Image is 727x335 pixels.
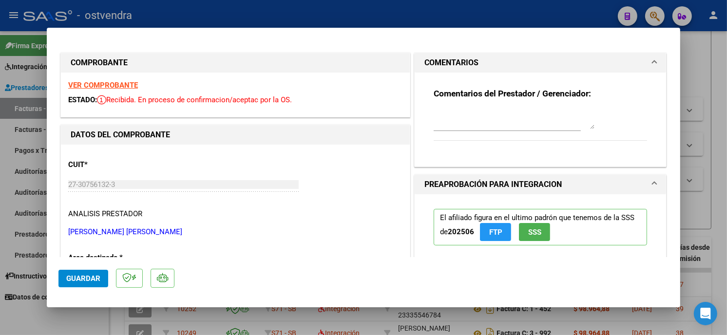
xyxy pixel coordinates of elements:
[448,227,474,236] strong: 202506
[480,223,511,241] button: FTP
[415,53,666,73] mat-expansion-panel-header: COMENTARIOS
[489,228,502,237] span: FTP
[424,57,478,69] h1: COMENTARIOS
[58,270,108,287] button: Guardar
[434,89,591,98] strong: Comentarios del Prestador / Gerenciador:
[415,175,666,194] mat-expansion-panel-header: PREAPROBACIÓN PARA INTEGRACION
[71,58,128,67] strong: COMPROBANTE
[68,226,402,238] p: [PERSON_NAME] [PERSON_NAME]
[66,274,100,283] span: Guardar
[694,302,717,325] div: Open Intercom Messenger
[68,95,97,104] span: ESTADO:
[528,228,541,237] span: SSS
[68,252,169,263] p: Area destinado *
[424,179,562,190] h1: PREAPROBACIÓN PARA INTEGRACION
[71,130,170,139] strong: DATOS DEL COMPROBANTE
[68,159,169,170] p: CUIT
[434,209,647,245] p: El afiliado figura en el ultimo padrón que tenemos de la SSS de
[415,73,666,167] div: COMENTARIOS
[68,208,142,220] div: ANALISIS PRESTADOR
[97,95,292,104] span: Recibida. En proceso de confirmacion/aceptac por la OS.
[68,81,138,90] a: VER COMPROBANTE
[519,223,550,241] button: SSS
